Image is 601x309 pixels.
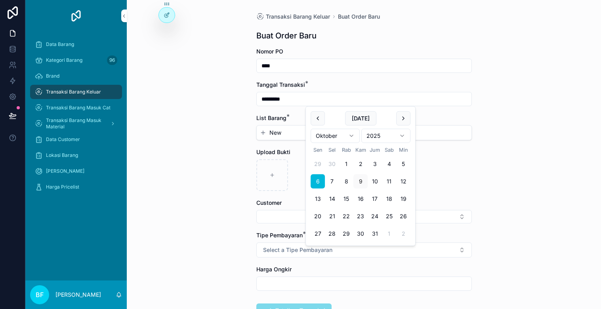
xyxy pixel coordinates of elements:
[353,146,368,154] th: Kamis
[269,129,281,137] span: New
[353,227,368,241] button: Kamis, 30 Oktober 2025
[55,291,101,299] p: [PERSON_NAME]
[30,101,122,115] a: Transaksi Barang Masuk Cat
[368,157,382,171] button: Jumat, 3 Oktober 2025
[325,192,339,206] button: Selasa, 14 Oktober 2025
[46,41,74,48] span: Data Barang
[30,37,122,51] a: Data Barang
[368,209,382,223] button: Jumat, 24 Oktober 2025
[353,157,368,171] button: Kamis, 2 Oktober 2025
[382,227,396,241] button: Sabtu, 1 November 2025
[46,105,111,111] span: Transaksi Barang Masuk Cat
[46,136,80,143] span: Data Customer
[396,209,410,223] button: Minggu, 26 Oktober 2025
[256,232,303,238] span: Tipe Pembayaran
[46,89,101,95] span: Transaksi Barang Keluar
[46,57,82,63] span: Kategori Barang
[339,192,353,206] button: Rabu, 15 Oktober 2025
[25,32,127,204] div: scrollable content
[107,55,117,65] div: 96
[311,146,410,241] table: Oktober 2025
[345,111,376,126] button: [DATE]
[46,168,84,174] span: [PERSON_NAME]
[256,114,286,121] span: List Barang
[311,146,325,154] th: Senin
[353,192,368,206] button: Kamis, 16 Oktober 2025
[256,81,305,88] span: Tanggal Transaksi
[325,146,339,154] th: Selasa
[30,116,122,131] a: Transaksi Barang Masuk Material
[382,157,396,171] button: Sabtu, 4 Oktober 2025
[382,192,396,206] button: Sabtu, 18 Oktober 2025
[30,53,122,67] a: Kategori Barang96
[266,13,330,21] span: Transaksi Barang Keluar
[256,30,317,41] h1: Buat Order Baru
[353,209,368,223] button: Kamis, 23 Oktober 2025
[256,13,330,21] a: Transaksi Barang Keluar
[30,164,122,178] a: [PERSON_NAME]
[311,157,325,171] button: Senin, 29 September 2025
[368,146,382,154] th: Jumat
[368,227,382,241] button: Jumat, 31 Oktober 2025
[46,184,79,190] span: Harga Pricelist
[256,149,290,155] span: Upload Bukti
[396,192,410,206] button: Minggu, 19 Oktober 2025
[46,73,59,79] span: Brand
[30,148,122,162] a: Lokasi Barang
[396,174,410,189] button: Minggu, 12 Oktober 2025
[353,174,368,189] button: Today, Kamis, 9 Oktober 2025
[382,174,396,189] button: Sabtu, 11 Oktober 2025
[256,48,283,55] span: Nomor PO
[338,13,380,21] a: Buat Order Baru
[256,266,292,273] span: Harga Ongkir
[339,209,353,223] button: Rabu, 22 Oktober 2025
[256,210,472,223] button: Select Button
[30,180,122,194] a: Harga Pricelist
[339,174,353,189] button: Rabu, 8 Oktober 2025
[396,227,410,241] button: Minggu, 2 November 2025
[46,117,104,130] span: Transaksi Barang Masuk Material
[396,157,410,171] button: Minggu, 5 Oktober 2025
[339,157,353,171] button: Rabu, 1 Oktober 2025
[311,209,325,223] button: Senin, 20 Oktober 2025
[36,290,44,299] span: BF
[325,157,339,171] button: Selasa, 30 September 2025
[70,10,82,22] img: App logo
[311,174,325,189] button: Senin, 6 Oktober 2025, selected
[382,146,396,154] th: Sabtu
[368,192,382,206] button: Jumat, 17 Oktober 2025
[396,146,410,154] th: Minggu
[382,209,396,223] button: Sabtu, 25 Oktober 2025
[339,146,353,154] th: Rabu
[256,199,282,206] span: Customer
[368,174,382,189] button: Jumat, 10 Oktober 2025
[46,152,78,158] span: Lokasi Barang
[325,209,339,223] button: Selasa, 21 Oktober 2025
[311,227,325,241] button: Senin, 27 Oktober 2025
[30,69,122,83] a: Brand
[30,85,122,99] a: Transaksi Barang Keluar
[260,129,468,137] button: New
[339,227,353,241] button: Rabu, 29 Oktober 2025
[325,174,339,189] button: Selasa, 7 Oktober 2025
[256,242,472,257] button: Select Button
[30,132,122,147] a: Data Customer
[263,246,332,254] span: Select a Tipe Pembayaran
[325,227,339,241] button: Selasa, 28 Oktober 2025
[311,192,325,206] button: Senin, 13 Oktober 2025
